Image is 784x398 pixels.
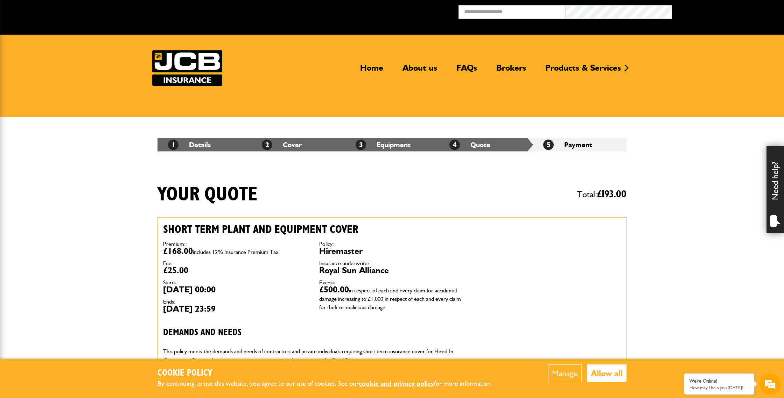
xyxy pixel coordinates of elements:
[168,140,178,150] span: 1
[319,280,465,285] dt: Excess:
[672,5,779,16] button: Broker Login
[163,241,309,247] dt: Premium::
[533,138,626,151] li: Payment
[319,285,465,311] dd: £500.00
[163,261,309,266] dt: Fee:
[319,266,465,275] dd: Royal Sun Alliance
[540,63,626,79] a: Products & Services
[543,140,554,150] span: 5
[397,63,442,79] a: About us
[163,280,309,285] dt: Starts:
[163,266,309,275] dd: £25.00
[356,140,366,150] span: 3
[766,146,784,233] div: Need help?
[163,247,309,255] dd: £168.00
[577,186,626,202] span: Total:
[319,241,465,247] dt: Policy:
[319,287,461,311] span: in respect of each and every claim for accidental damage increasing to £1,000 in respect of each ...
[152,50,222,86] img: JCB Insurance Services logo
[262,141,302,149] a: 2Cover
[597,189,626,199] span: £
[163,285,309,294] dd: [DATE] 00:00
[163,347,465,365] p: This policy meets the demands and needs of contractors and private individuals requiring short te...
[152,50,222,86] a: JCB Insurance Services
[319,247,465,255] dd: Hiremaster
[163,299,309,305] dt: Ends:
[319,261,465,266] dt: Insurance underwriter:
[449,140,460,150] span: 4
[157,378,504,389] p: By continuing to use this website, you agree to our use of cookies. See our for more information.
[163,327,465,338] h3: Demands and needs
[163,305,309,313] dd: [DATE] 23:59
[439,138,533,151] li: Quote
[262,140,272,150] span: 2
[355,63,388,79] a: Home
[689,385,749,390] p: How may I help you today?
[359,379,434,388] a: cookie and privacy policy
[356,141,411,149] a: 3Equipment
[193,249,279,255] span: includes 12% Insurance Premium Tax
[168,141,211,149] a: 1Details
[689,378,749,384] div: We're Online!
[163,223,465,236] h2: Short term plant and equipment cover
[548,364,582,382] button: Manage
[157,183,258,206] h1: Your quote
[491,63,531,79] a: Brokers
[157,368,504,379] h2: Cookie Policy
[451,63,482,79] a: FAQs
[587,364,626,382] button: Allow all
[602,189,626,199] span: 193.00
